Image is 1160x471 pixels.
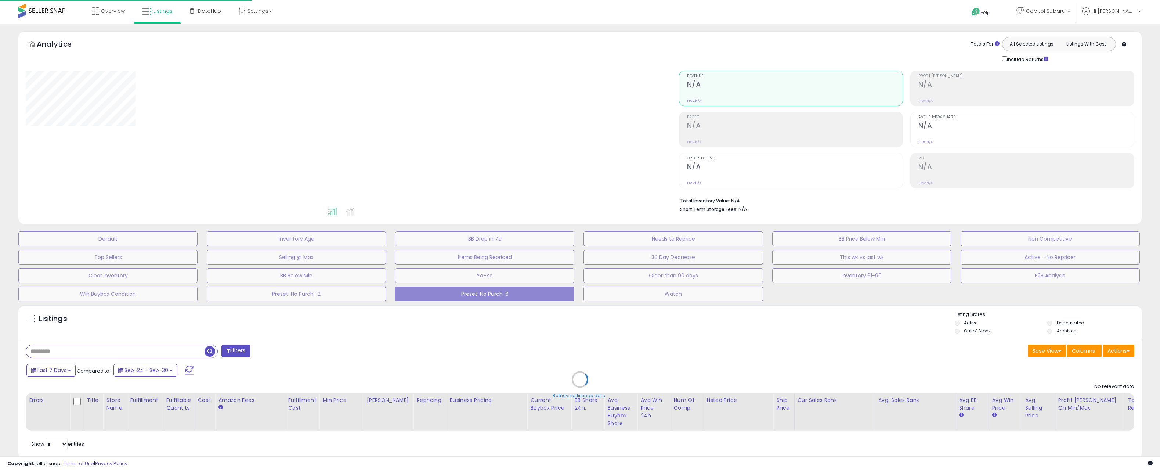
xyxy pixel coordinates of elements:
[18,250,198,265] button: Top Sellers
[961,250,1140,265] button: Active - No Repricer
[583,268,763,283] button: Older than 90 days
[207,231,386,246] button: Inventory Age
[687,140,701,144] small: Prev: N/A
[1059,39,1113,49] button: Listings With Cost
[7,460,34,467] strong: Copyright
[153,7,173,15] span: Listings
[1082,7,1141,24] a: Hi [PERSON_NAME]
[918,115,1134,119] span: Avg. Buybox Share
[918,163,1134,173] h2: N/A
[980,10,990,16] span: Help
[966,2,1005,24] a: Help
[971,7,980,17] i: Get Help
[395,268,574,283] button: Yo-Yo
[18,287,198,301] button: Win Buybox Condition
[7,460,127,467] div: seller snap | |
[918,98,933,103] small: Prev: N/A
[101,7,125,15] span: Overview
[687,181,701,185] small: Prev: N/A
[680,198,730,204] b: Total Inventory Value:
[207,250,386,265] button: Selling @ Max
[772,250,951,265] button: This wk vs last wk
[961,268,1140,283] button: B2B Analysis
[971,41,1000,48] div: Totals For
[918,157,1134,161] span: ROI
[687,157,903,161] span: Ordered Items
[918,140,933,144] small: Prev: N/A
[207,268,386,283] button: BB Below Min
[687,163,903,173] h2: N/A
[687,80,903,90] h2: N/A
[918,181,933,185] small: Prev: N/A
[738,206,747,213] span: N/A
[207,287,386,301] button: Preset: No Purch. 12
[687,122,903,132] h2: N/A
[583,287,763,301] button: Watch
[1026,7,1065,15] span: Capitol Subaru
[37,39,86,51] h5: Analytics
[772,268,951,283] button: Inventory 61-90
[1092,7,1136,15] span: Hi [PERSON_NAME]
[918,122,1134,132] h2: N/A
[680,206,737,212] b: Short Term Storage Fees:
[997,55,1057,63] div: Include Returns
[961,231,1140,246] button: Non Competitive
[198,7,221,15] span: DataHub
[918,80,1134,90] h2: N/A
[583,231,763,246] button: Needs to Reprice
[583,250,763,265] button: 30 Day Decrease
[395,231,574,246] button: BB Drop in 7d
[687,74,903,78] span: Revenue
[553,392,608,399] div: Retrieving listings data..
[680,196,1129,205] li: N/A
[18,268,198,283] button: Clear Inventory
[687,115,903,119] span: Profit
[687,98,701,103] small: Prev: N/A
[18,231,198,246] button: Default
[772,231,951,246] button: BB Price Below Min
[918,74,1134,78] span: Profit [PERSON_NAME]
[395,250,574,265] button: Items Being Repriced
[1004,39,1059,49] button: All Selected Listings
[395,287,574,301] button: Preset: No Purch. 6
